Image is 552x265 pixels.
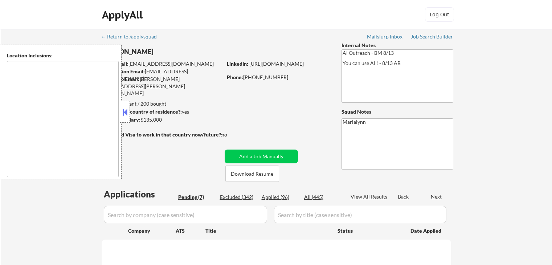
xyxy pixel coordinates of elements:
[102,131,222,138] strong: Will need Visa to work in that country now/future?:
[425,7,454,22] button: Log Out
[410,227,442,235] div: Date Applied
[101,34,164,39] div: ← Return to /applysquad
[101,116,222,123] div: $135,000
[342,42,453,49] div: Internal Notes
[225,150,298,163] button: Add a Job Manually
[102,47,251,56] div: [PERSON_NAME]
[102,9,145,21] div: ApplyAll
[7,52,119,59] div: Location Inclusions:
[178,193,214,201] div: Pending (7)
[128,227,176,235] div: Company
[367,34,403,39] div: Mailslurp Inbox
[104,190,176,199] div: Applications
[249,61,304,67] a: [URL][DOMAIN_NAME]
[176,227,205,235] div: ATS
[221,131,242,138] div: no
[411,34,453,39] div: Job Search Builder
[102,76,222,97] div: [PERSON_NAME][EMAIL_ADDRESS][PERSON_NAME][DOMAIN_NAME]
[104,206,267,223] input: Search by company (case sensitive)
[101,100,222,107] div: 96 sent / 200 bought
[220,193,256,201] div: Excluded (342)
[101,109,182,115] strong: Can work in country of residence?:
[338,224,400,237] div: Status
[102,60,222,68] div: [EMAIL_ADDRESS][DOMAIN_NAME]
[431,193,442,200] div: Next
[398,193,409,200] div: Back
[227,74,243,80] strong: Phone:
[274,206,446,223] input: Search by title (case sensitive)
[102,68,222,82] div: [EMAIL_ADDRESS][DOMAIN_NAME]
[101,108,220,115] div: yes
[351,193,389,200] div: View All Results
[227,61,248,67] strong: LinkedIn:
[367,34,403,41] a: Mailslurp Inbox
[101,34,164,41] a: ← Return to /applysquad
[225,166,279,182] button: Download Resume
[342,108,453,115] div: Squad Notes
[262,193,298,201] div: Applied (96)
[227,74,330,81] div: [PHONE_NUMBER]
[205,227,331,235] div: Title
[304,193,340,201] div: All (445)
